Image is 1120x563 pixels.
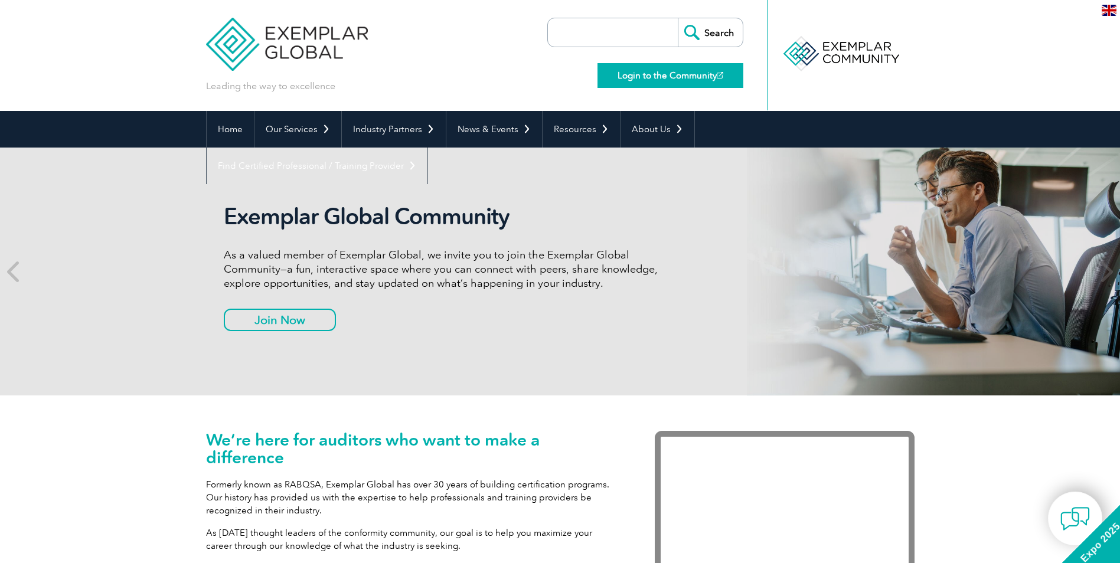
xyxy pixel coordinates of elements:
[207,148,427,184] a: Find Certified Professional / Training Provider
[717,72,723,78] img: open_square.png
[254,111,341,148] a: Our Services
[597,63,743,88] a: Login to the Community
[206,80,335,93] p: Leading the way to excellence
[206,478,619,517] p: Formerly known as RABQSA, Exemplar Global has over 30 years of building certification programs. O...
[446,111,542,148] a: News & Events
[1060,504,1090,533] img: contact-chat.png
[543,111,620,148] a: Resources
[678,18,743,47] input: Search
[206,526,619,552] p: As [DATE] thought leaders of the conformity community, our goal is to help you maximize your care...
[342,111,446,148] a: Industry Partners
[224,309,336,331] a: Join Now
[224,203,667,230] h2: Exemplar Global Community
[206,431,619,466] h1: We’re here for auditors who want to make a difference
[207,111,254,148] a: Home
[1102,5,1116,16] img: en
[224,248,667,290] p: As a valued member of Exemplar Global, we invite you to join the Exemplar Global Community—a fun,...
[621,111,694,148] a: About Us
